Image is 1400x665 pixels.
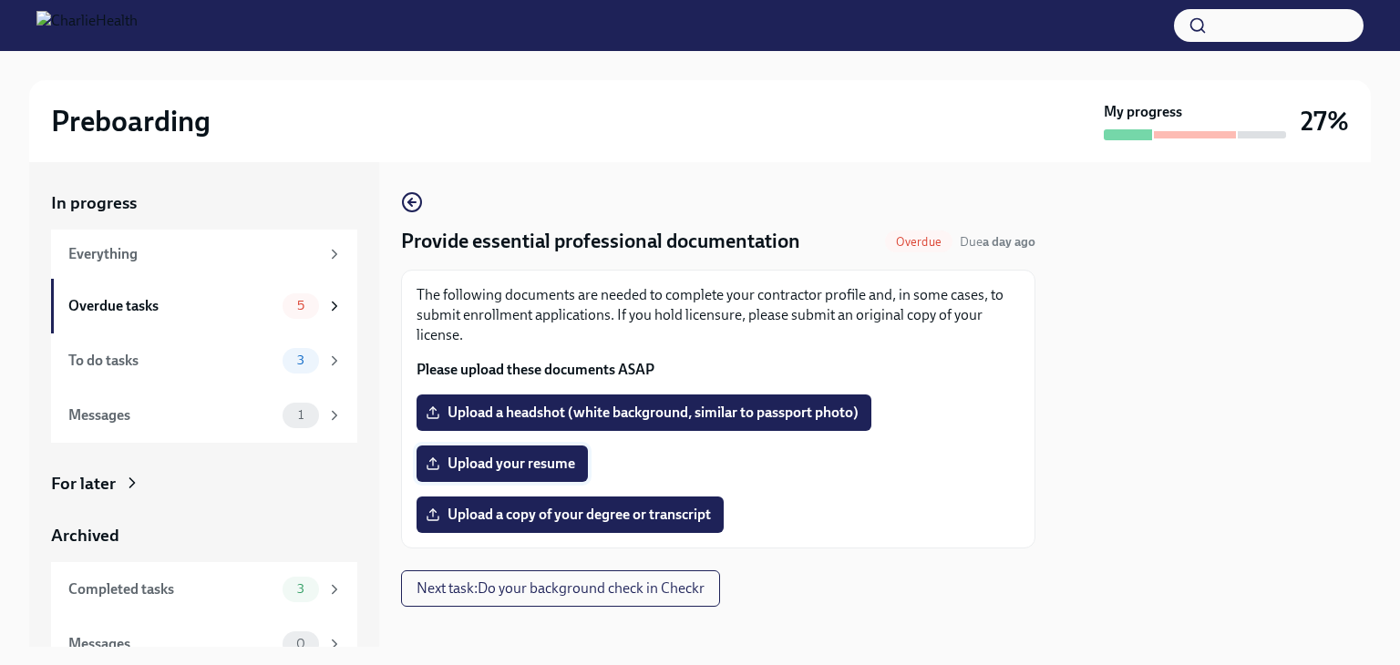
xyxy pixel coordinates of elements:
div: Overdue tasks [68,296,275,316]
label: Upload a headshot (white background, similar to passport photo) [417,394,871,431]
span: 3 [286,582,315,596]
span: Upload your resume [429,455,575,473]
strong: Please upload these documents ASAP [417,361,654,378]
span: Due [960,234,1035,250]
div: Messages [68,634,275,654]
div: Completed tasks [68,579,275,599]
button: Next task:Do your background check in Checkr [401,570,720,607]
label: Upload your resume [417,445,588,482]
a: Completed tasks3 [51,562,357,617]
span: 0 [285,637,316,650]
a: For later [51,472,357,496]
strong: a day ago [983,234,1035,250]
span: 1 [287,408,314,422]
a: Everything [51,230,357,279]
div: For later [51,472,116,496]
span: Next task : Do your background check in Checkr [417,579,705,598]
h3: 27% [1301,105,1349,138]
span: 5 [286,299,315,312]
div: Messages [68,405,275,425]
div: Everything [68,244,319,264]
h2: Preboarding [51,103,211,139]
span: August 17th, 2025 09:00 [960,233,1035,251]
strong: My progress [1104,102,1182,122]
span: Upload a copy of your degree or transcript [429,506,711,524]
a: Messages1 [51,388,357,443]
p: The following documents are needed to complete your contractor profile and, in some cases, to sub... [417,285,1020,345]
span: 3 [286,353,315,367]
div: To do tasks [68,351,275,371]
a: Overdue tasks5 [51,279,357,333]
a: Archived [51,524,357,547]
span: Upload a headshot (white background, similar to passport photo) [429,404,859,422]
label: Upload a copy of your degree or transcript [417,496,724,533]
span: Overdue [885,235,952,249]
h4: Provide essential professional documentation [401,228,800,255]
a: To do tasks3 [51,333,357,388]
a: In progress [51,191,357,215]
img: CharlieHealth [36,11,138,40]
